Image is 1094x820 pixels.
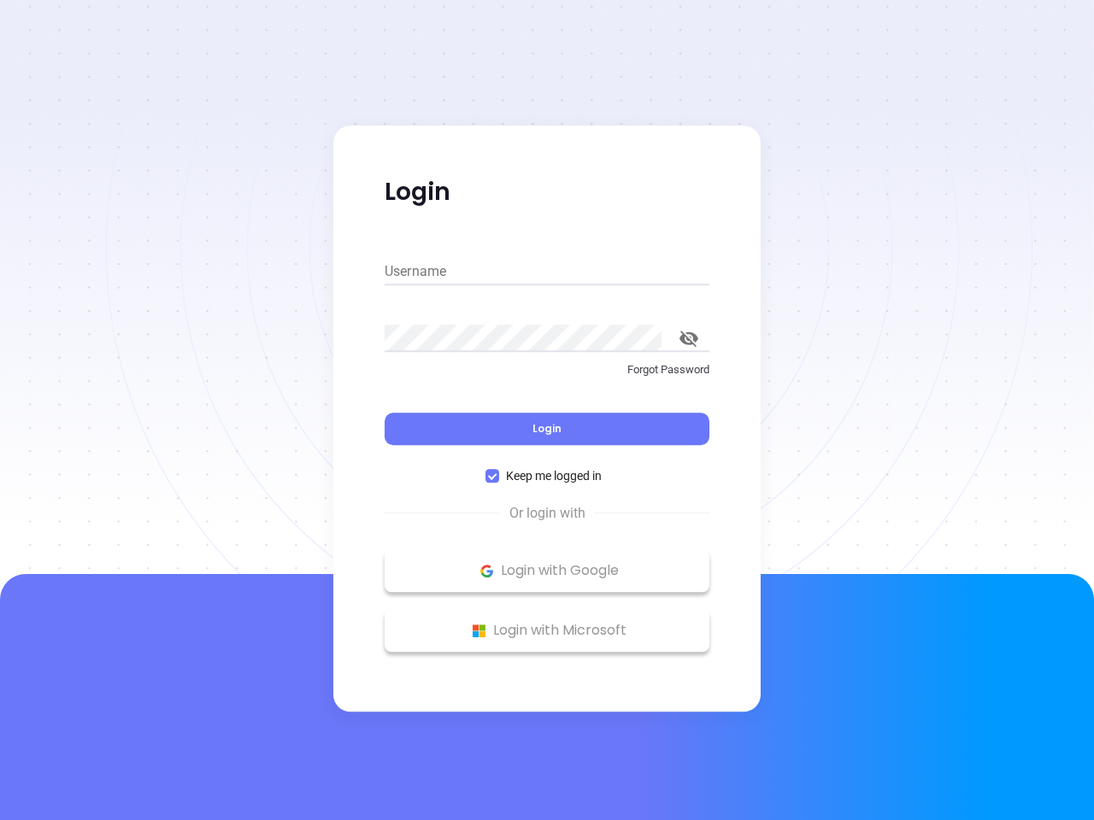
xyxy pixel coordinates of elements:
span: Or login with [501,503,594,524]
button: Login [385,413,709,445]
p: Login with Google [393,558,701,583]
img: Microsoft Logo [468,620,490,641]
button: toggle password visibility [668,318,709,359]
img: Google Logo [476,560,497,582]
button: Google Logo Login with Google [385,549,709,592]
p: Forgot Password [385,361,709,378]
span: Login [532,421,562,436]
p: Login [385,177,709,208]
a: Forgot Password [385,361,709,392]
p: Login with Microsoft [393,618,701,643]
button: Microsoft Logo Login with Microsoft [385,609,709,652]
span: Keep me logged in [499,466,609,485]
